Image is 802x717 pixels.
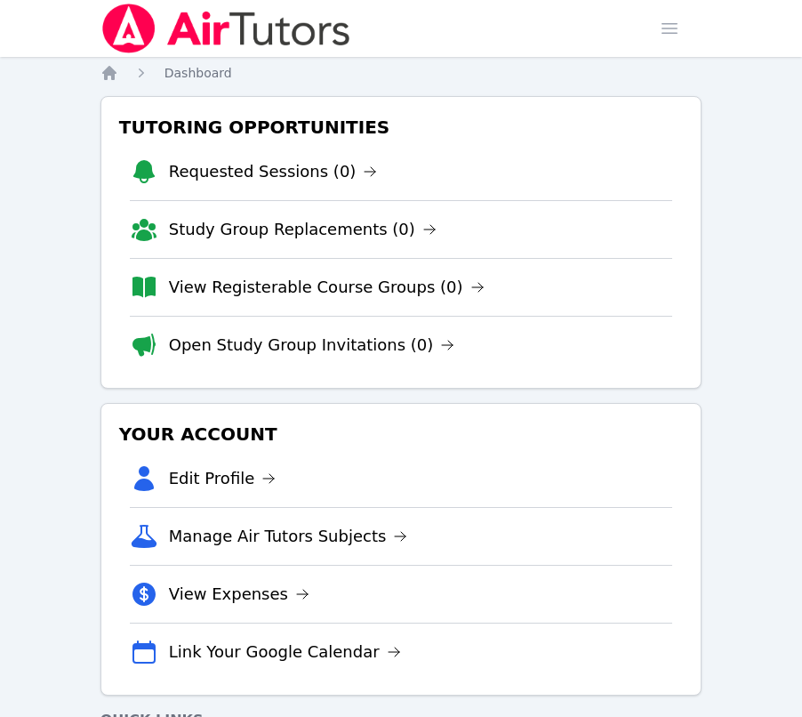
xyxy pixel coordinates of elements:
[100,64,702,82] nav: Breadcrumb
[169,275,485,300] a: View Registerable Course Groups (0)
[169,640,401,665] a: Link Your Google Calendar
[169,582,309,607] a: View Expenses
[169,159,378,184] a: Requested Sessions (0)
[169,217,437,242] a: Study Group Replacements (0)
[116,418,687,450] h3: Your Account
[169,466,277,491] a: Edit Profile
[116,111,687,143] h3: Tutoring Opportunities
[169,333,455,358] a: Open Study Group Invitations (0)
[164,66,232,80] span: Dashboard
[100,4,352,53] img: Air Tutors
[169,524,408,549] a: Manage Air Tutors Subjects
[164,64,232,82] a: Dashboard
